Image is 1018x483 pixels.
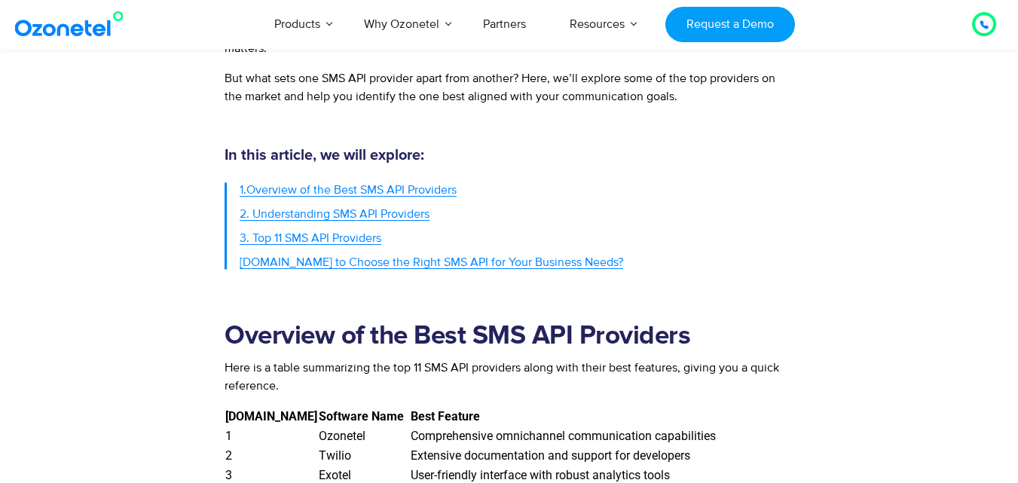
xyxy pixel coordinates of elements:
a: 2. Understanding SMS API Providers [240,202,430,226]
span: But what sets one SMS API provider apart from another? Here, we’ll explore some of the top provid... [225,71,775,104]
td: 1 [225,426,318,446]
span: 3. Top 11 SMS API Providers [240,231,381,246]
span: 2. Understanding SMS API Providers [240,206,430,222]
span: [DOMAIN_NAME] to Choose the Right SMS API for Your Business Needs? [240,255,623,270]
a: Request a Demo [665,7,794,42]
td: Comprehensive omnichannel communication capabilities [410,426,739,446]
td: Twilio [318,446,410,466]
a: 3. Top 11 SMS API Providers [240,226,381,250]
span: 1.Overview of the Best SMS API Providers [240,182,457,197]
td: Ozonetel [318,426,410,446]
th: [DOMAIN_NAME] [225,407,318,426]
td: Extensive documentation and support for developers [410,446,739,466]
h5: In this article, we will explore: [225,148,787,163]
a: [DOMAIN_NAME] to Choose the Right SMS API for Your Business Needs? [240,250,623,274]
td: 2 [225,446,318,466]
span: Here is a table summarizing the top 11 SMS API providers along with their best features, giving y... [225,360,779,393]
th: Best Feature [410,407,739,426]
a: 1.Overview of the Best SMS API Providers [240,178,457,202]
th: Software Name [318,407,410,426]
strong: Overview of the Best SMS API Providers [225,323,690,349]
